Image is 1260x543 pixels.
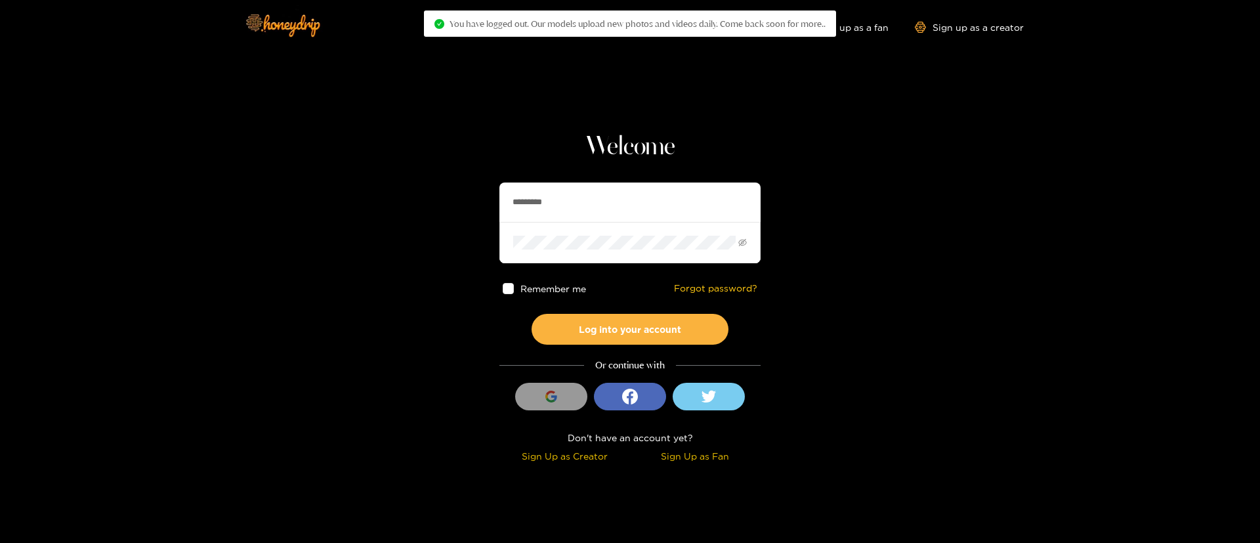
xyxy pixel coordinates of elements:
a: Sign up as a creator [915,22,1024,33]
span: Remember me [520,284,586,293]
span: check-circle [434,19,444,29]
h1: Welcome [499,131,761,163]
a: Forgot password? [674,283,757,294]
div: Or continue with [499,358,761,373]
a: Sign up as a fan [799,22,889,33]
span: eye-invisible [738,238,747,247]
span: You have logged out. Our models upload new photos and videos daily. Come back soon for more.. [450,18,826,29]
button: Log into your account [532,314,728,345]
div: Sign Up as Creator [503,448,627,464]
div: Sign Up as Fan [633,448,757,464]
div: Don't have an account yet? [499,430,761,445]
